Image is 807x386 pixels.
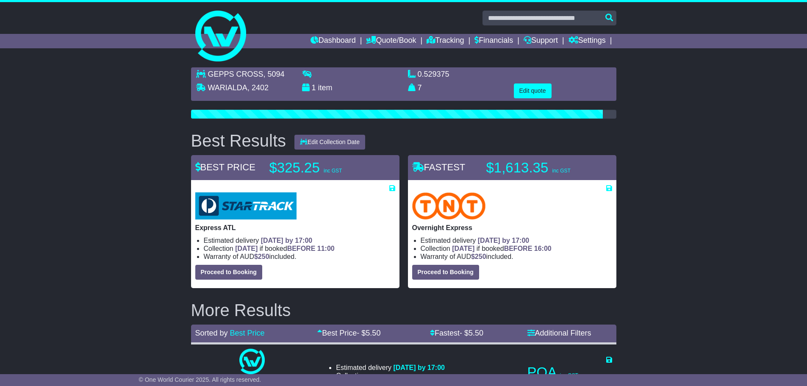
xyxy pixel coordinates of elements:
a: Fastest- $5.50 [430,329,483,337]
span: 11:00 [317,245,335,252]
a: Best Price [230,329,265,337]
p: $325.25 [269,159,375,176]
span: 250 [475,253,486,260]
li: Estimated delivery [421,236,612,244]
span: if booked [235,245,334,252]
span: if booked [452,245,551,252]
span: , 5094 [263,70,285,78]
span: inc GST [552,168,570,174]
button: Proceed to Booking [412,265,479,280]
a: Settings [569,34,606,48]
span: $ [471,253,486,260]
li: Collection [421,244,612,253]
p: Express ATL [195,224,395,232]
span: 250 [258,253,269,260]
div: Best Results [187,131,291,150]
span: [DATE] [452,245,474,252]
span: - $ [357,329,380,337]
a: Dashboard [311,34,356,48]
span: 0.529375 [418,70,449,78]
span: - $ [460,329,483,337]
span: FASTEST [412,162,466,172]
li: Estimated delivery [336,364,445,372]
span: © One World Courier 2025. All rights reserved. [139,376,261,383]
h2: More Results [191,301,616,319]
a: Support [524,34,558,48]
button: Edit quote [514,83,552,98]
span: WARIALDA [208,83,247,92]
p: POA [527,364,612,381]
li: Collection [336,372,445,380]
li: Warranty of AUD included. [204,253,395,261]
span: GEPPS CROSS [208,70,263,78]
span: BEST PRICE [195,162,255,172]
p: Overnight Express [412,224,612,232]
span: Sorted by [195,329,228,337]
li: Collection [204,244,395,253]
span: 1 [312,83,316,92]
img: One World Courier: Same Day Nationwide(quotes take 0.5-1 hour) [239,349,265,374]
img: StarTrack: Express ATL [195,192,297,219]
span: 5.50 [366,329,380,337]
a: Tracking [427,34,464,48]
button: Edit Collection Date [294,135,365,150]
span: 7 [418,83,422,92]
span: , 2402 [247,83,269,92]
a: Additional Filters [527,329,591,337]
img: TNT Domestic: Overnight Express [412,192,486,219]
a: Financials [474,34,513,48]
span: item [318,83,333,92]
span: [DATE] by 17:00 [261,237,313,244]
button: Proceed to Booking [195,265,262,280]
span: [DATE] by 17:00 [478,237,530,244]
p: $1,613.35 [486,159,592,176]
span: 5.50 [469,329,483,337]
span: [DATE] by 17:00 [393,364,445,371]
span: inc GST [560,372,578,378]
span: BEFORE [504,245,532,252]
a: Quote/Book [366,34,416,48]
li: Estimated delivery [204,236,395,244]
span: 16:00 [534,245,552,252]
a: Best Price- $5.50 [317,329,380,337]
span: [DATE] [235,245,258,252]
li: Warranty of AUD included. [421,253,612,261]
span: $ [254,253,269,260]
span: BEFORE [287,245,316,252]
span: inc GST [324,168,342,174]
